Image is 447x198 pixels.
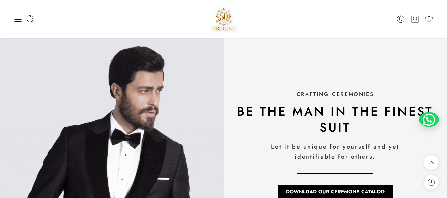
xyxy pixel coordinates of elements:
[271,142,399,161] span: Let it be unique for yourself and yet identifiable for others.
[396,15,405,24] a: Login / Register
[209,5,238,33] a: Pellini -
[410,15,419,24] a: Cart
[209,5,238,33] img: Pellini
[424,15,434,24] a: Wishlist
[297,90,374,98] span: CRAFTING CEREMONIES
[227,103,444,135] h2: be the man in the finest suit
[286,189,385,194] span: Download Our Ceremony Catalog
